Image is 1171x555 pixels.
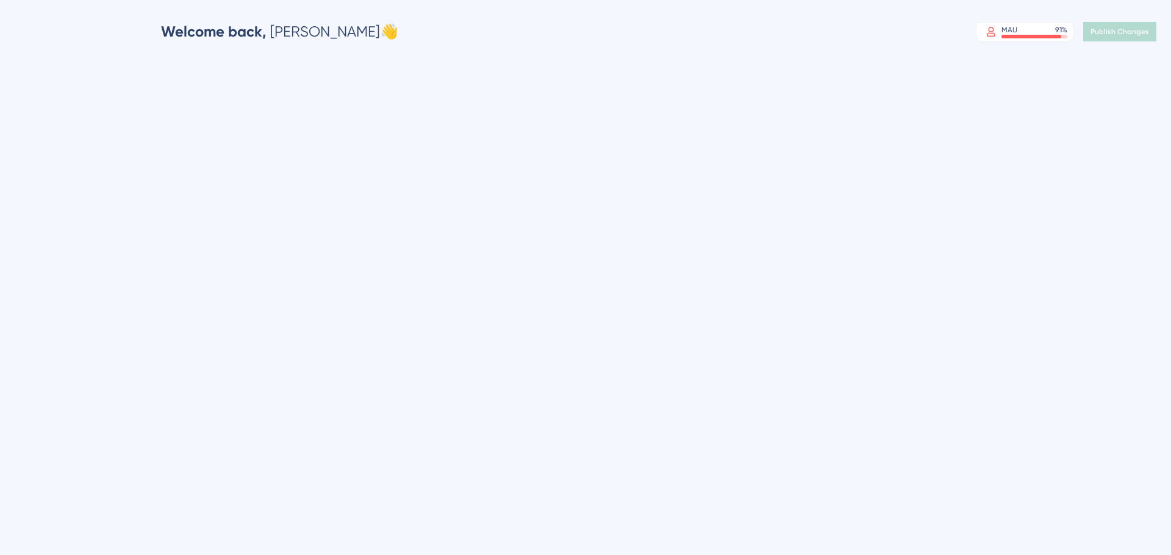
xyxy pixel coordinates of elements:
button: Publish Changes [1083,22,1156,41]
span: Publish Changes [1090,27,1149,37]
span: Welcome back, [161,23,267,40]
div: [PERSON_NAME] 👋 [161,22,398,41]
div: 91 % [1055,25,1067,35]
div: MAU [1001,25,1017,35]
